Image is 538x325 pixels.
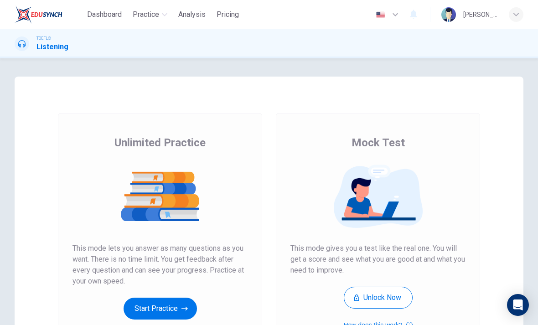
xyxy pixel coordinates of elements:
[129,6,171,23] button: Practice
[15,5,62,24] img: EduSynch logo
[290,243,466,276] span: This mode gives you a test like the real one. You will get a score and see what you are good at a...
[133,9,159,20] span: Practice
[72,243,248,287] span: This mode lets you answer as many questions as you want. There is no time limit. You get feedback...
[463,9,498,20] div: [PERSON_NAME]
[114,135,206,150] span: Unlimited Practice
[217,9,239,20] span: Pricing
[36,41,68,52] h1: Listening
[213,6,243,23] button: Pricing
[178,9,206,20] span: Analysis
[441,7,456,22] img: Profile picture
[352,135,405,150] span: Mock Test
[175,6,209,23] button: Analysis
[344,287,413,309] button: Unlock Now
[507,294,529,316] div: Open Intercom Messenger
[15,5,83,24] a: EduSynch logo
[83,6,125,23] button: Dashboard
[375,11,386,18] img: en
[124,298,197,320] button: Start Practice
[87,9,122,20] span: Dashboard
[36,35,51,41] span: TOEFL®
